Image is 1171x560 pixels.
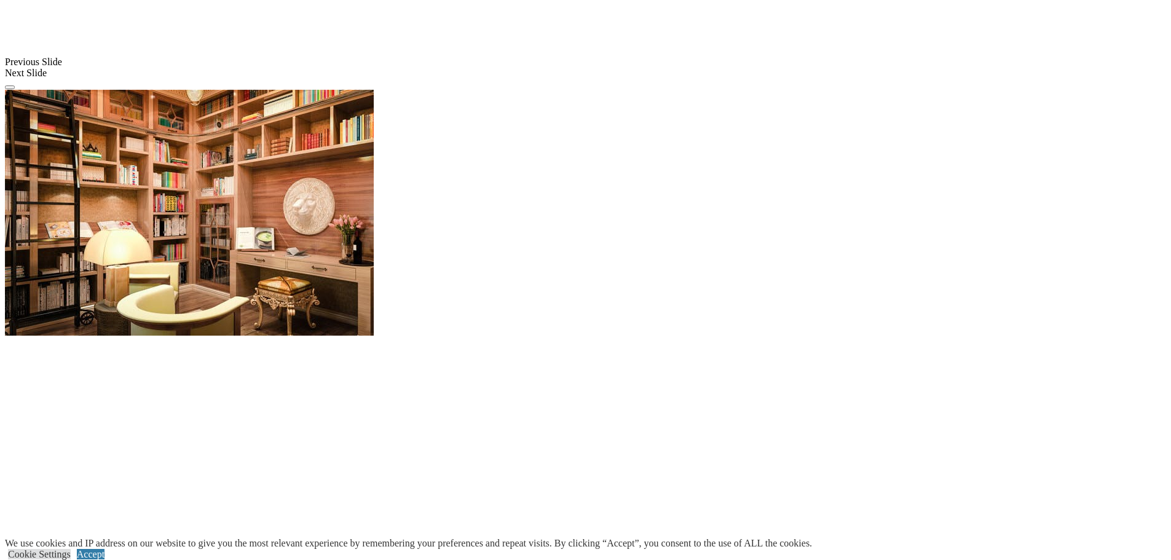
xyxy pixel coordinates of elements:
div: Next Slide [5,68,1166,79]
button: Click here to pause slide show [5,85,15,89]
div: We use cookies and IP address on our website to give you the most relevant experience by remember... [5,538,812,549]
div: Previous Slide [5,57,1166,68]
img: Banner for mobile view [5,90,374,336]
a: Cookie Settings [8,549,71,559]
a: Accept [77,549,104,559]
